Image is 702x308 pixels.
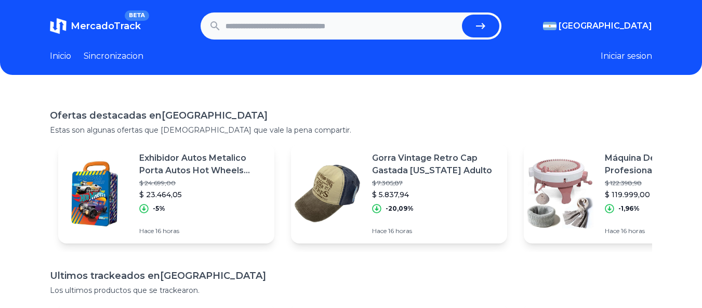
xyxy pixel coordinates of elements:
a: Sincronizacion [84,50,143,62]
span: [GEOGRAPHIC_DATA] [559,20,652,32]
button: [GEOGRAPHIC_DATA] [543,20,652,32]
h1: Ultimos trackeados en [GEOGRAPHIC_DATA] [50,268,652,283]
h1: Ofertas destacadas en [GEOGRAPHIC_DATA] [50,108,652,123]
p: $ 5.837,94 [372,189,499,200]
p: $ 23.464,05 [139,189,266,200]
img: Featured image [58,157,131,230]
p: Estas son algunas ofertas que [DEMOGRAPHIC_DATA] que vale la pena compartir. [50,125,652,135]
a: Featured imageExhibidor Autos Metalico Porta Autos Hot Wheels Intek Hwcc2$ 24.699,00$ 23.464,05-5... [58,144,274,243]
p: -5% [153,204,165,213]
p: $ 24.699,00 [139,179,266,187]
p: $ 7.305,87 [372,179,499,187]
p: Hace 16 horas [372,227,499,235]
p: -20,09% [386,204,414,213]
img: Argentina [543,22,557,30]
p: Los ultimos productos que se trackearon. [50,285,652,296]
span: BETA [125,10,149,21]
p: Gorra Vintage Retro Cap Gastada [US_STATE] Adulto [372,152,499,177]
img: Featured image [291,157,364,230]
a: Featured imageGorra Vintage Retro Cap Gastada [US_STATE] Adulto$ 7.305,87$ 5.837,94-20,09%Hace 16... [291,144,507,243]
p: -1,96% [618,204,640,213]
p: Exhibidor Autos Metalico Porta Autos Hot Wheels Intek Hwcc2 [139,152,266,177]
button: Iniciar sesion [601,50,652,62]
a: MercadoTrackBETA [50,18,141,34]
p: Hace 16 horas [139,227,266,235]
a: Inicio [50,50,71,62]
span: MercadoTrack [71,20,141,32]
img: Featured image [524,157,597,230]
img: MercadoTrack [50,18,67,34]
